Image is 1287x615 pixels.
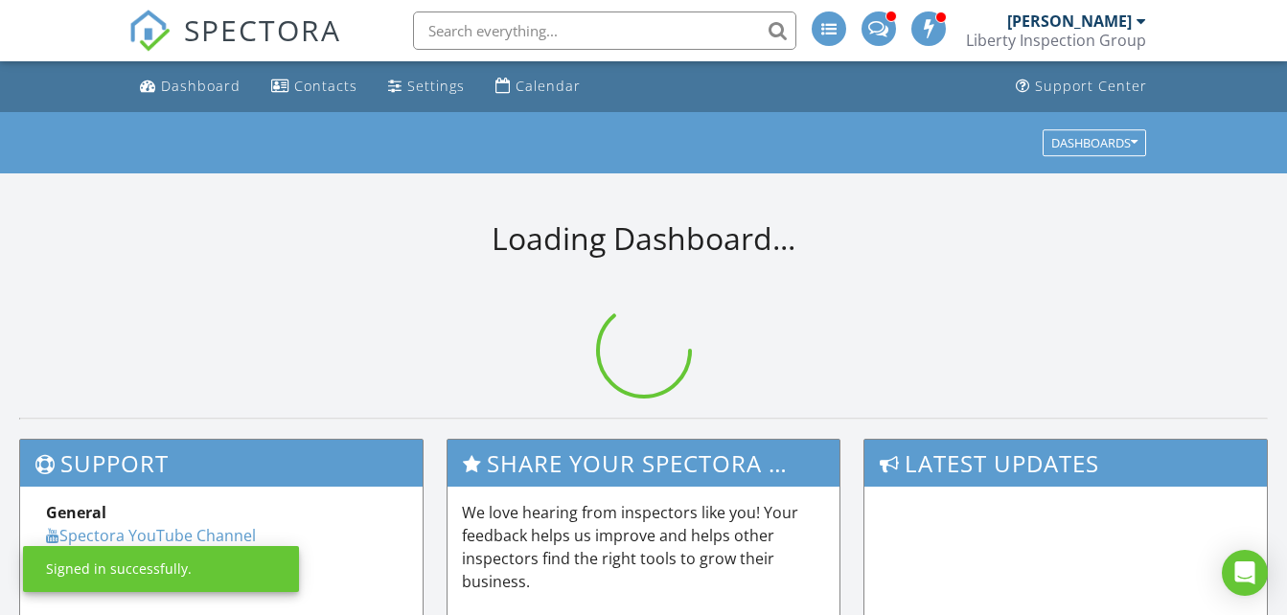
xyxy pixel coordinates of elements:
a: Contacts [264,69,365,104]
div: Liberty Inspection Group [966,31,1146,50]
button: Dashboards [1043,129,1146,156]
span: SPECTORA [184,10,341,50]
h3: Support [20,440,423,487]
input: Search everything... [413,11,796,50]
div: Dashboards [1051,136,1138,149]
div: Contacts [294,77,357,95]
a: SPECTORA [128,26,341,66]
p: We love hearing from inspectors like you! Your feedback helps us improve and helps other inspecto... [462,501,824,593]
div: Settings [407,77,465,95]
a: Dashboard [132,69,248,104]
div: Signed in successfully. [46,559,192,579]
strong: General [46,502,106,523]
div: Open Intercom Messenger [1222,550,1268,596]
h3: Share Your Spectora Experience [448,440,839,487]
div: Support Center [1035,77,1147,95]
div: [PERSON_NAME] [1007,11,1132,31]
img: The Best Home Inspection Software - Spectora [128,10,171,52]
h3: Latest Updates [864,440,1267,487]
div: Dashboard [161,77,241,95]
a: Spectora YouTube Channel [46,525,256,546]
a: Settings [380,69,472,104]
a: Calendar [488,69,588,104]
a: Support Center [1008,69,1155,104]
div: Calendar [516,77,581,95]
